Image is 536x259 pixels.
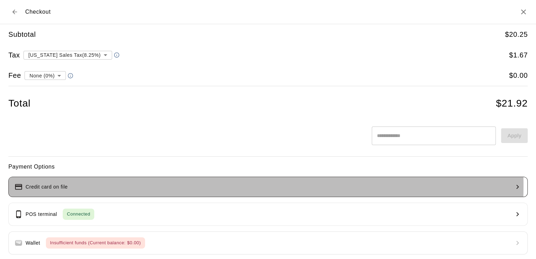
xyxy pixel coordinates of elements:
[8,203,528,226] button: POS terminalConnected
[8,162,528,171] h6: Payment Options
[63,210,94,218] span: Connected
[509,50,528,60] h5: $ 1.67
[519,8,528,16] button: Close
[8,50,20,60] h5: Tax
[496,97,528,110] h4: $ 21.92
[8,6,51,18] div: Checkout
[8,177,528,197] button: Credit card on file
[505,30,528,39] h5: $ 20.25
[26,183,68,191] p: Credit card on file
[509,71,528,80] h5: $ 0.00
[25,69,66,82] div: None (0%)
[23,48,112,61] div: [US_STATE] Sales Tax ( 8.25 %)
[8,71,21,80] h5: Fee
[8,97,30,110] h4: Total
[8,6,21,18] button: Back to cart
[26,211,57,218] p: POS terminal
[8,30,36,39] h5: Subtotal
